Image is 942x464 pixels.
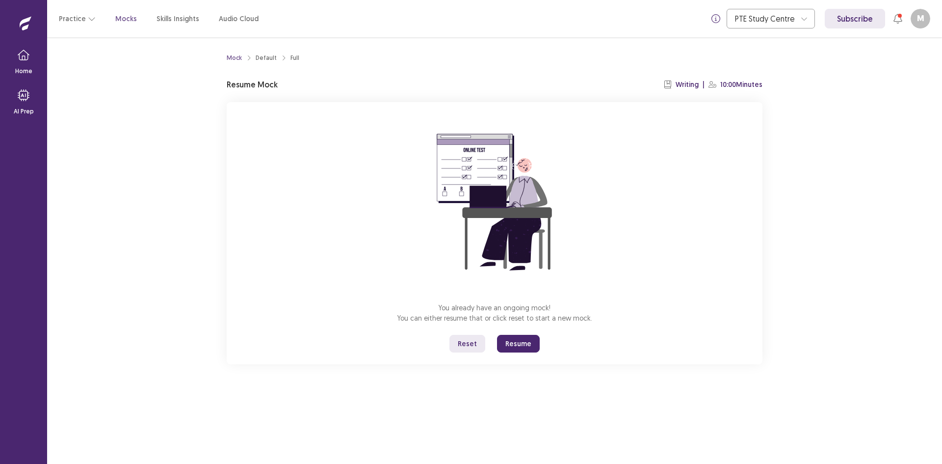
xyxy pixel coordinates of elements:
button: Reset [449,335,485,353]
img: attend-mock [406,114,583,291]
div: PTE Study Centre [735,9,796,28]
button: info [707,10,725,27]
a: Audio Cloud [219,14,259,24]
p: | [703,80,705,90]
p: AI Prep [14,107,34,116]
a: Mock [227,54,242,62]
p: You already have an ongoing mock! You can either resume that or click reset to start a new mock. [397,302,592,323]
a: Skills Insights [157,14,199,24]
nav: breadcrumb [227,54,299,62]
button: Practice [59,10,96,27]
button: Resume [497,335,540,353]
p: Resume Mock [227,79,278,90]
button: M [911,9,930,28]
a: Subscribe [825,9,885,28]
p: Home [15,67,32,76]
div: Default [256,54,277,62]
p: 10:00 Minutes [720,80,762,90]
a: Mocks [115,14,137,24]
p: Writing [676,80,699,90]
div: Full [290,54,299,62]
